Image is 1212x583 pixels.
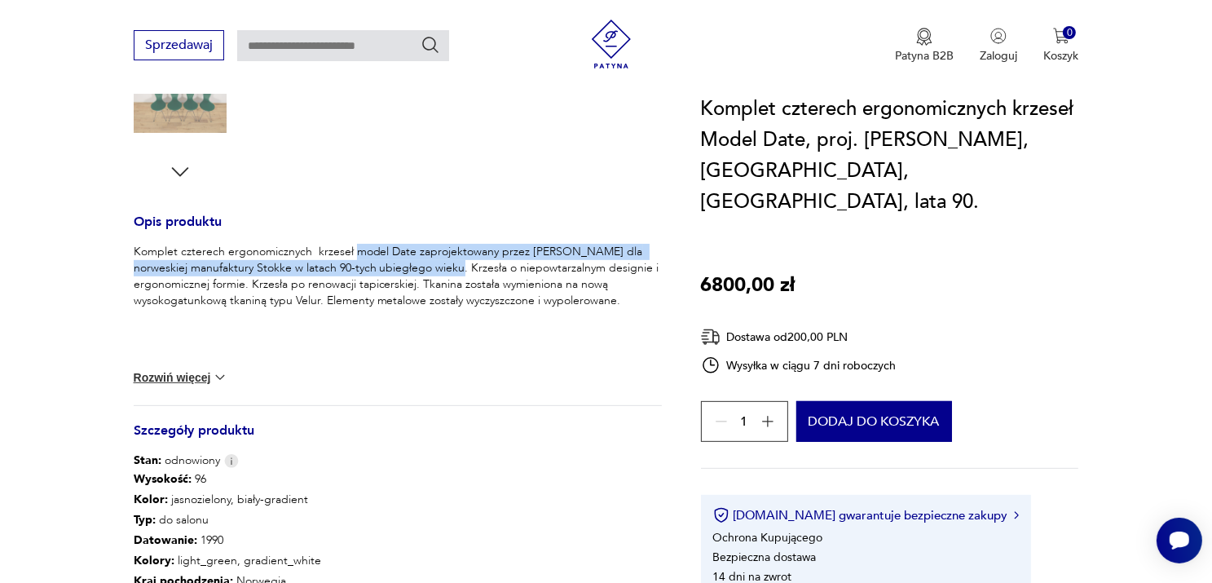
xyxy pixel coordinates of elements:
[713,507,1019,523] button: [DOMAIN_NAME] gwarantuje bezpieczne zakupy
[713,507,729,523] img: Ikona certyfikatu
[134,369,228,386] button: Rozwiń więcej
[212,369,228,386] img: chevron down
[1014,511,1019,519] img: Ikona strzałki w prawo
[701,270,796,301] p: 6800,00 zł
[701,94,1079,218] h1: Komplet czterech ergonomicznych krzeseł Model Date, proj. [PERSON_NAME], [GEOGRAPHIC_DATA], [GEOG...
[741,417,748,427] span: 1
[134,550,321,571] p: light_green, gradient_white
[134,553,174,568] b: Kolory :
[1157,518,1202,563] iframe: Smartsupp widget button
[134,489,321,510] p: jasnozielony, biały-gradient
[134,30,224,60] button: Sprzedawaj
[1043,28,1078,64] button: 0Koszyk
[980,48,1017,64] p: Zaloguj
[895,48,954,64] p: Patyna B2B
[134,41,224,52] a: Sprzedawaj
[701,327,897,347] div: Dostawa od 200,00 PLN
[134,56,227,149] img: Zdjęcie produktu Komplet czterech ergonomicznych krzeseł Model Date, proj. Olav Eldoy, Stokke, No...
[134,510,321,530] p: do salonu
[134,512,156,528] b: Typ :
[713,550,817,565] li: Bezpieczna dostawa
[134,471,192,487] b: Wysokość :
[895,28,954,64] button: Patyna B2B
[713,530,823,545] li: Ochrona Kupującego
[1053,28,1069,44] img: Ikona koszyka
[796,401,952,442] button: Dodaj do koszyka
[421,35,440,55] button: Szukaj
[990,28,1007,44] img: Ikonka użytkownika
[701,327,721,347] img: Ikona dostawy
[134,530,321,550] p: 1990
[587,20,636,68] img: Patyna - sklep z meblami i dekoracjami vintage
[980,28,1017,64] button: Zaloguj
[701,356,897,375] div: Wysyłka w ciągu 7 dni roboczych
[1063,26,1077,40] div: 0
[224,454,239,468] img: Info icon
[134,492,168,507] b: Kolor:
[134,453,161,468] b: Stan:
[1043,48,1078,64] p: Koszyk
[134,244,662,309] p: Komplet czterech ergonomicznych krzeseł model Date zaprojektowany przez [PERSON_NAME] dla norwesk...
[895,28,954,64] a: Ikona medaluPatyna B2B
[916,28,932,46] img: Ikona medalu
[134,469,321,489] p: 96
[134,426,662,453] h3: Szczegóły produktu
[134,532,197,548] b: Datowanie :
[134,217,662,244] h3: Opis produktu
[134,453,220,469] span: odnowiony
